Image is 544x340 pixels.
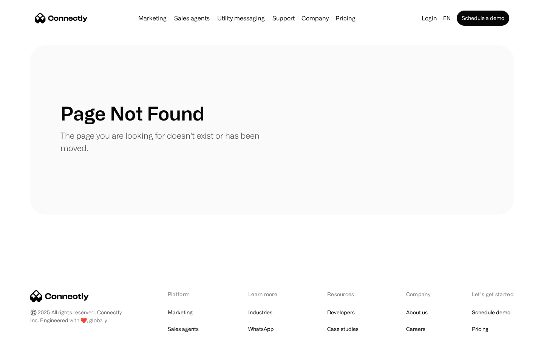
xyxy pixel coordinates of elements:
[171,15,213,21] a: Sales agents
[135,15,170,21] a: Marketing
[214,15,268,21] a: Utility messaging
[168,290,209,298] div: Platform
[168,324,199,334] a: Sales agents
[406,290,433,298] div: Company
[419,13,440,23] a: Login
[60,102,204,125] h1: Page Not Found
[472,324,488,334] a: Pricing
[248,307,272,318] a: Industries
[301,13,329,23] div: Company
[8,326,45,337] aside: Language selected: English
[269,15,298,21] a: Support
[332,15,359,21] a: Pricing
[15,327,45,337] ul: Language list
[472,307,510,318] a: Schedule demo
[406,324,425,334] a: Careers
[248,290,288,298] div: Learn more
[327,290,367,298] div: Resources
[327,324,359,334] a: Case studies
[168,307,193,318] a: Marketing
[457,11,509,26] a: Schedule a demo
[327,307,355,318] a: Developers
[248,324,274,334] a: WhatsApp
[406,307,428,318] a: About us
[472,290,514,298] div: Let’s get started
[60,129,272,154] p: The page you are looking for doesn't exist or has been moved.
[443,13,451,23] div: en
